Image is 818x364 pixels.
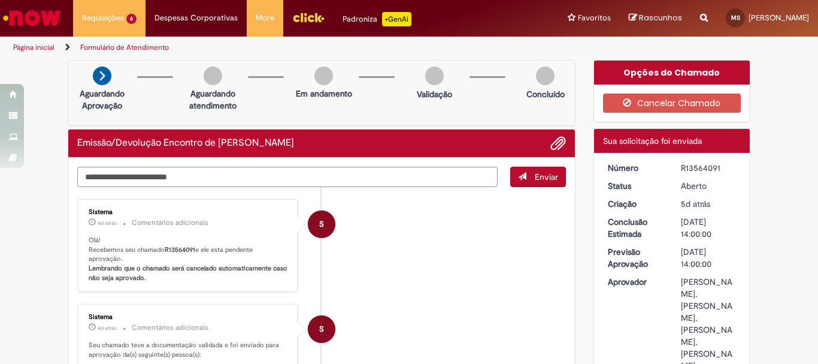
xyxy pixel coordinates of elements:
[681,162,737,174] div: R13564091
[681,198,710,209] span: 5d atrás
[536,67,555,85] img: img-circle-grey.png
[599,162,672,174] dt: Número
[296,88,352,100] p: Em andamento
[681,246,737,270] div: [DATE] 14:00:00
[425,67,444,85] img: img-circle-grey.png
[204,67,222,85] img: img-circle-grey.png
[594,61,750,85] div: Opções do Chamado
[382,12,411,26] p: +GenAi
[526,88,565,100] p: Concluído
[126,14,137,24] span: 6
[165,245,195,254] b: R13564091
[599,276,672,288] dt: Aprovador
[77,167,498,187] textarea: Digite sua mensagem aqui...
[343,12,411,26] div: Padroniza
[98,219,117,227] time: 25/09/2025 12:01:39
[510,167,566,187] button: Enviar
[603,94,741,113] button: Cancelar Chamado
[98,324,117,332] span: 4d atrás
[80,43,169,52] a: Formulário de Atendimento
[535,172,558,182] span: Enviar
[89,236,288,283] p: Olá! Recebemos seu chamado e ele esta pendente aprovação.
[550,136,566,151] button: Adicionar anexos
[98,219,117,227] span: 4d atrás
[681,198,737,210] div: 24/09/2025 16:34:53
[1,6,63,30] img: ServiceNow
[93,67,111,85] img: arrow-next.png
[599,180,672,192] dt: Status
[599,216,672,240] dt: Conclusão Estimada
[599,246,672,270] dt: Previsão Aprovação
[132,218,208,228] small: Comentários adicionais
[319,210,324,239] span: S
[308,315,335,343] div: System
[578,12,611,24] span: Favoritos
[639,12,682,23] span: Rascunhos
[77,138,294,149] h2: Emissão/Devolução Encontro de Contas Fornecedor Histórico de tíquete
[314,67,333,85] img: img-circle-grey.png
[132,323,208,333] small: Comentários adicionais
[82,12,124,24] span: Requisições
[749,13,809,23] span: [PERSON_NAME]
[89,314,288,321] div: Sistema
[9,37,537,59] ul: Trilhas de página
[73,88,131,112] p: Aguardando Aprovação
[417,88,452,100] p: Validação
[681,198,710,209] time: 24/09/2025 16:34:53
[319,315,324,344] span: S
[599,198,672,210] dt: Criação
[184,88,242,112] p: Aguardando atendimento
[681,180,737,192] div: Aberto
[89,209,288,216] div: Sistema
[154,12,238,24] span: Despesas Corporativas
[731,14,740,22] span: MS
[292,8,325,26] img: click_logo_yellow_360x200.png
[89,264,289,282] b: Lembrando que o chamado será cancelado automaticamente caso não seja aprovado.
[256,12,274,24] span: More
[629,13,682,24] a: Rascunhos
[98,324,117,332] time: 25/09/2025 12:01:31
[13,43,54,52] a: Página inicial
[308,210,335,238] div: System
[603,136,702,146] span: Sua solicitação foi enviada
[681,216,737,240] div: [DATE] 14:00:00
